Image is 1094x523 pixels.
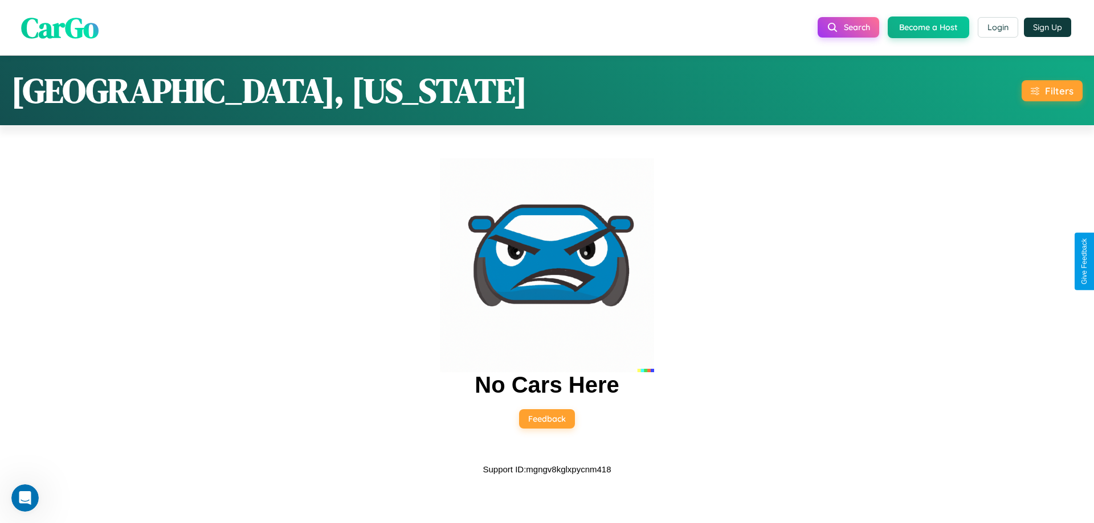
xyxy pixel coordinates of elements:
button: Feedback [519,409,575,429]
button: Search [818,17,879,38]
span: Search [844,22,870,32]
div: Filters [1045,85,1073,97]
h1: [GEOGRAPHIC_DATA], [US_STATE] [11,67,527,114]
h2: No Cars Here [475,372,619,398]
button: Sign Up [1024,18,1071,37]
div: Give Feedback [1080,238,1088,285]
button: Become a Host [888,17,969,38]
button: Filters [1022,80,1083,101]
button: Login [978,17,1018,38]
img: car [440,158,654,372]
iframe: Intercom live chat [11,484,39,512]
p: Support ID: mgngv8kglxpycnm418 [483,462,611,477]
span: CarGo [21,7,99,47]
